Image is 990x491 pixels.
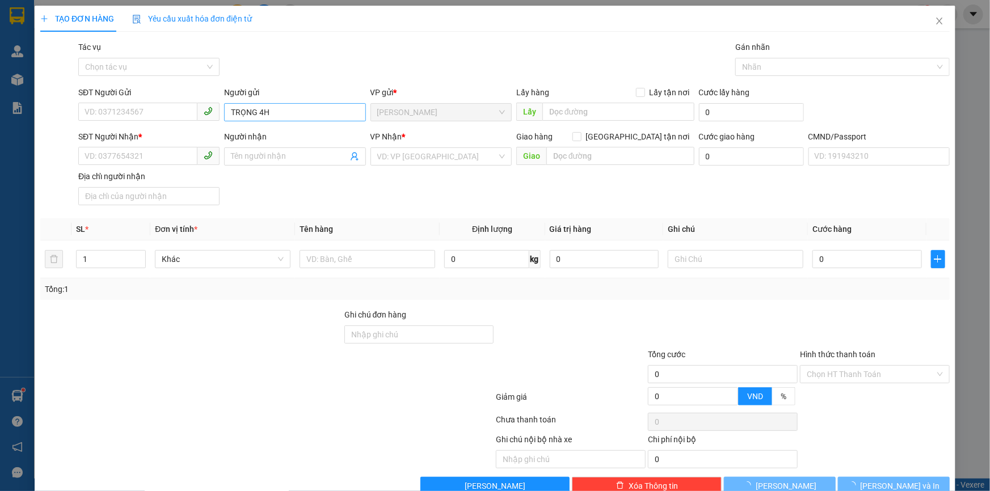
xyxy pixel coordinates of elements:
[3,5,95,14] span: 18:30-
[370,132,402,141] span: VP Nhận
[49,6,95,14] span: [PERSON_NAME]
[781,392,786,401] span: %
[550,250,659,268] input: 0
[35,79,135,92] span: 1 X THÙNG NP 13KG
[3,61,49,69] span: Ngày/ giờ gửi:
[648,350,685,359] span: Tổng cước
[3,50,86,59] span: N.gửi:
[699,88,750,97] label: Cước lấy hàng
[40,26,130,38] strong: MĐH:
[663,218,808,240] th: Ghi chú
[546,147,694,165] input: Dọc đường
[472,225,512,234] span: Định lượng
[155,225,197,234] span: Đơn vị tính
[808,130,950,143] div: CMND/Passport
[224,130,365,143] div: Người nhận
[76,225,85,234] span: SL
[699,132,755,141] label: Cước giao hàng
[932,255,945,264] span: plus
[3,71,136,79] span: N.nhận:
[40,14,114,23] span: TẠO ĐƠN HÀNG
[45,250,63,268] button: delete
[40,15,48,23] span: plus
[350,152,359,161] span: user-add
[496,450,646,468] input: Nhập ghi chú
[800,350,875,359] label: Hình thức thanh toán
[162,251,284,268] span: Khác
[550,225,592,234] span: Giá trị hàng
[41,50,86,59] span: 0376612400
[699,103,804,121] input: Cước lấy hàng
[516,132,553,141] span: Giao hàng
[668,250,803,268] input: Ghi Chú
[344,325,494,344] input: Ghi chú đơn hàng
[648,433,798,450] div: Chi phí nội bộ
[516,147,546,165] span: Giao
[300,225,333,234] span: Tên hàng
[743,481,756,489] span: loading
[616,481,624,490] span: delete
[495,391,647,410] div: Giảm giá
[935,16,944,26] span: close
[699,147,804,166] input: Cước giao hàng
[224,86,365,99] div: Người gửi
[55,15,115,24] strong: PHIẾU TRẢ HÀNG
[516,88,549,97] span: Lấy hàng
[91,71,136,79] span: 0939981039
[132,14,252,23] span: Yêu cầu xuất hóa đơn điện tử
[370,86,512,99] div: VP gửi
[51,61,108,69] span: 15:35:50 [DATE]
[747,392,763,401] span: VND
[204,151,213,160] span: phone
[78,187,220,205] input: Địa chỉ của người nhận
[78,86,220,99] div: SĐT Người Gửi
[516,103,542,121] span: Lấy
[45,283,382,295] div: Tổng: 1
[132,15,141,24] img: icon
[300,250,435,268] input: VD: Bàn, Ghế
[78,170,220,183] div: Địa chỉ người nhận
[645,86,694,99] span: Lấy tận nơi
[848,481,861,489] span: loading
[23,50,86,59] span: LỘC-
[931,250,945,268] button: plus
[812,225,852,234] span: Cước hàng
[377,104,505,121] span: Ngã Tư Huyện
[78,43,101,52] label: Tác vụ
[204,107,213,116] span: phone
[67,26,130,38] span: SG10253312
[735,43,770,52] label: Gán nhãn
[582,130,694,143] span: [GEOGRAPHIC_DATA] tận nơi
[78,130,220,143] div: SĐT Người Nhận
[542,103,694,121] input: Dọc đường
[344,310,407,319] label: Ghi chú đơn hàng
[924,6,955,37] button: Close
[496,433,646,450] div: Ghi chú nội bộ nhà xe
[23,5,95,14] span: [DATE]-
[3,82,135,91] span: Tên hàng:
[529,250,541,268] span: kg
[495,413,647,433] div: Chưa thanh toán
[30,71,91,79] span: [PERSON_NAME]-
